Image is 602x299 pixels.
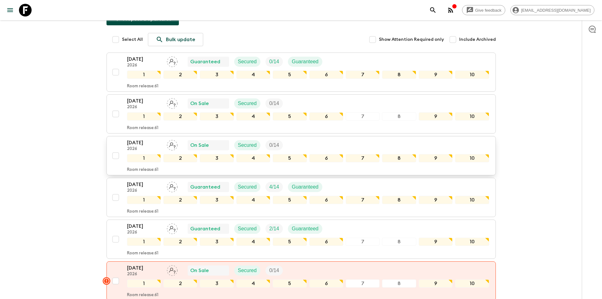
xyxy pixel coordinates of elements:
[382,238,416,246] div: 8
[127,230,162,235] p: 2026
[265,57,283,67] div: Trip Fill
[382,279,416,288] div: 8
[127,139,162,146] p: [DATE]
[292,183,319,191] p: Guaranteed
[127,209,158,214] p: Room release: 61
[127,188,162,193] p: 2026
[234,98,261,109] div: Secured
[200,238,234,246] div: 3
[234,224,261,234] div: Secured
[166,36,195,43] p: Bulk update
[127,84,158,89] p: Room release: 61
[518,8,594,13] span: [EMAIL_ADDRESS][DOMAIN_NAME]
[234,57,261,67] div: Secured
[106,136,496,175] button: [DATE]2026Assign pack leaderOn SaleSecuredTrip Fill12345678910Room release:61
[382,154,416,162] div: 8
[346,71,380,79] div: 7
[419,279,453,288] div: 9
[200,279,234,288] div: 3
[163,71,197,79] div: 2
[265,98,283,109] div: Trip Fill
[309,238,343,246] div: 6
[167,58,178,63] span: Assign pack leader
[455,196,489,204] div: 10
[236,238,270,246] div: 4
[127,272,162,277] p: 2026
[127,196,161,204] div: 1
[167,184,178,189] span: Assign pack leader
[309,154,343,162] div: 6
[122,36,143,43] span: Select All
[200,154,234,162] div: 3
[238,141,257,149] p: Secured
[238,58,257,65] p: Secured
[127,238,161,246] div: 1
[127,126,158,131] p: Room release: 61
[163,279,197,288] div: 2
[273,196,307,204] div: 5
[200,112,234,121] div: 3
[455,238,489,246] div: 10
[510,5,594,15] div: [EMAIL_ADDRESS][DOMAIN_NAME]
[462,5,505,15] a: Give feedback
[265,140,283,150] div: Trip Fill
[234,182,261,192] div: Secured
[269,225,279,233] p: 2 / 14
[163,154,197,162] div: 2
[190,141,209,149] p: On Sale
[455,154,489,162] div: 10
[427,4,439,16] button: search adventures
[127,279,161,288] div: 1
[106,178,496,217] button: [DATE]2026Assign pack leaderGuaranteedSecuredTrip FillGuaranteed12345678910Room release:61
[459,36,496,43] span: Include Archived
[167,100,178,105] span: Assign pack leader
[190,225,220,233] p: Guaranteed
[265,265,283,276] div: Trip Fill
[127,55,162,63] p: [DATE]
[127,71,161,79] div: 1
[234,140,261,150] div: Secured
[292,58,319,65] p: Guaranteed
[273,112,307,121] div: 5
[346,238,380,246] div: 7
[127,264,162,272] p: [DATE]
[127,251,158,256] p: Room release: 61
[346,196,380,204] div: 7
[419,238,453,246] div: 9
[163,112,197,121] div: 2
[309,279,343,288] div: 6
[269,183,279,191] p: 4 / 14
[127,63,162,68] p: 2026
[419,112,453,121] div: 9
[236,154,270,162] div: 4
[292,225,319,233] p: Guaranteed
[190,100,209,107] p: On Sale
[106,53,496,92] button: [DATE]2026Assign pack leaderGuaranteedSecuredTrip FillGuaranteed12345678910Room release:61
[106,94,496,134] button: [DATE]2026Assign pack leaderOn SaleSecuredTrip Fill12345678910Room release:61
[273,238,307,246] div: 5
[238,225,257,233] p: Secured
[455,112,489,121] div: 10
[309,71,343,79] div: 6
[167,267,178,272] span: Assign pack leader
[238,267,257,274] p: Secured
[127,112,161,121] div: 1
[273,71,307,79] div: 5
[382,112,416,121] div: 8
[200,71,234,79] div: 3
[163,196,197,204] div: 2
[127,154,161,162] div: 1
[269,58,279,65] p: 0 / 14
[265,224,283,234] div: Trip Fill
[234,265,261,276] div: Secured
[127,105,162,110] p: 2026
[127,222,162,230] p: [DATE]
[127,146,162,152] p: 2026
[190,183,220,191] p: Guaranteed
[455,71,489,79] div: 10
[273,154,307,162] div: 5
[127,181,162,188] p: [DATE]
[106,220,496,259] button: [DATE]2026Assign pack leaderGuaranteedSecuredTrip FillGuaranteed12345678910Room release:61
[167,225,178,230] span: Assign pack leader
[127,167,158,172] p: Room release: 61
